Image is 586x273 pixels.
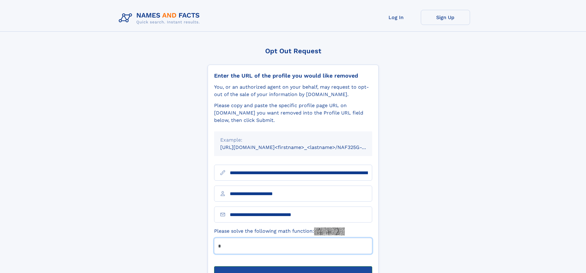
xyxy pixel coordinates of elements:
div: Please copy and paste the specific profile page URL on [DOMAIN_NAME] you want removed into the Pr... [214,102,372,124]
label: Please solve the following math function: [214,227,345,235]
div: You, or an authorized agent on your behalf, may request to opt-out of the sale of your informatio... [214,83,372,98]
div: Opt Out Request [208,47,379,55]
a: Sign Up [421,10,470,25]
a: Log In [372,10,421,25]
img: Logo Names and Facts [116,10,205,26]
small: [URL][DOMAIN_NAME]<firstname>_<lastname>/NAF325G-xxxxxxxx [220,144,384,150]
div: Enter the URL of the profile you would like removed [214,72,372,79]
div: Example: [220,136,366,144]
